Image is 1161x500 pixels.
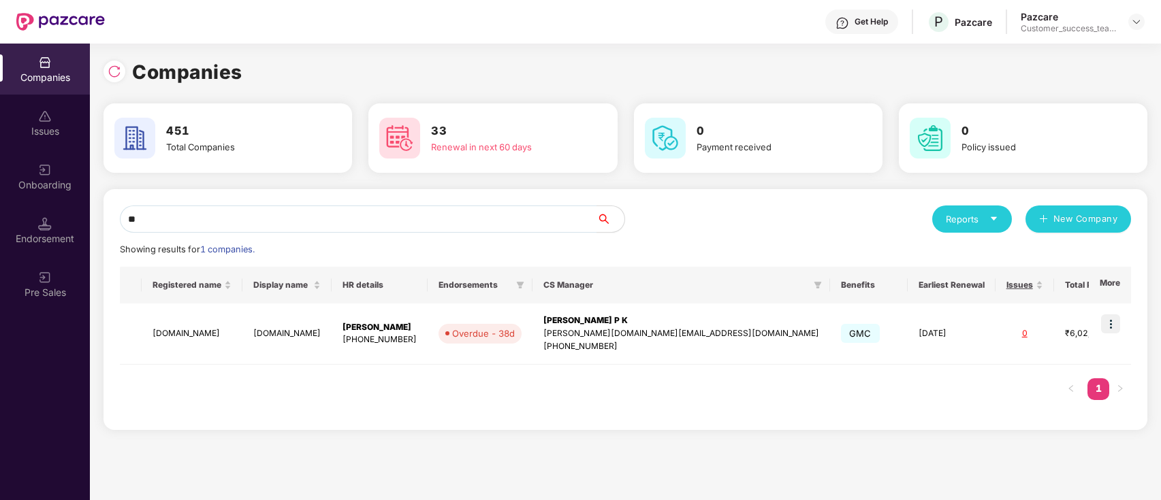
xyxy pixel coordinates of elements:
[989,214,998,223] span: caret-down
[253,280,311,290] span: Display name
[431,122,579,140] h3: 33
[1065,280,1123,290] span: Total Premium
[597,214,624,224] span: search
[1054,267,1144,303] th: Total Premium
[1101,314,1120,333] img: icon
[114,118,155,159] img: svg+xml;base64,PHN2ZyB4bWxucz0iaHR0cDovL3d3dy53My5vcmcvMjAwMC9zdmciIHdpZHRoPSI2MCIgaGVpZ2h0PSI2MC...
[597,205,625,233] button: search
[543,327,819,340] div: [PERSON_NAME][DOMAIN_NAME][EMAIL_ADDRESS][DOMAIN_NAME]
[166,140,314,154] div: Total Companies
[1109,378,1131,400] button: right
[1116,384,1124,393] span: right
[38,110,52,123] img: svg+xml;base64,PHN2ZyBpZD0iSXNzdWVzX2Rpc2FibGVkIiB4bWxucz0iaHR0cDovL3d3dy53My5vcmcvMjAwMC9zdmciIH...
[543,280,808,290] span: CS Manager
[961,140,1109,154] div: Policy issued
[1087,378,1109,400] li: 1
[1089,267,1131,303] th: More
[1053,212,1118,226] span: New Company
[814,281,822,289] span: filter
[1109,378,1131,400] li: Next Page
[543,314,819,327] div: [PERSON_NAME] P K
[166,122,314,140] h3: 451
[142,303,242,365] td: [DOMAIN_NAME]
[379,118,420,159] img: svg+xml;base64,PHN2ZyB4bWxucz0iaHR0cDovL3d3dy53My5vcmcvMjAwMC9zdmciIHdpZHRoPSI2MCIgaGVpZ2h0PSI2MC...
[38,271,52,284] img: svg+xml;base64,PHN2ZyB3aWR0aD0iMjAiIGhlaWdodD0iMjAiIHZpZXdCb3g9IjAgMCAyMCAyMCIgZmlsbD0ibm9uZSIgeG...
[910,118,951,159] img: svg+xml;base64,PHN2ZyB4bWxucz0iaHR0cDovL3d3dy53My5vcmcvMjAwMC9zdmciIHdpZHRoPSI2MCIgaGVpZ2h0PSI2MC...
[955,16,992,29] div: Pazcare
[242,267,332,303] th: Display name
[961,122,1109,140] h3: 0
[332,267,428,303] th: HR details
[908,267,996,303] th: Earliest Renewal
[1060,378,1082,400] button: left
[439,280,511,290] span: Endorsements
[946,212,998,226] div: Reports
[242,303,332,365] td: [DOMAIN_NAME]
[200,244,255,254] span: 1 companies.
[836,16,849,30] img: svg+xml;base64,PHN2ZyBpZD0iSGVscC0zMngzMiIgeG1sbnM9Imh0dHA6Ly93d3cudzMub3JnLzIwMDAvc3ZnIiB3aWR0aD...
[16,13,105,31] img: New Pazcare Logo
[120,244,255,254] span: Showing results for
[38,217,52,231] img: svg+xml;base64,PHN2ZyB3aWR0aD0iMTQuNSIgaGVpZ2h0PSIxNC41IiB2aWV3Qm94PSIwIDAgMTYgMTYiIGZpbGw9Im5vbm...
[908,303,996,365] td: [DATE]
[38,163,52,177] img: svg+xml;base64,PHN2ZyB3aWR0aD0iMjAiIGhlaWdodD0iMjAiIHZpZXdCb3g9IjAgMCAyMCAyMCIgZmlsbD0ibm9uZSIgeG...
[142,267,242,303] th: Registered name
[697,140,844,154] div: Payment received
[1006,327,1043,340] div: 0
[841,324,880,343] span: GMC
[1006,280,1033,290] span: Issues
[934,14,943,30] span: P
[132,57,242,87] h1: Companies
[1087,378,1109,399] a: 1
[1025,205,1131,233] button: plusNew Company
[1021,23,1116,34] div: Customer_success_team_lead
[811,277,825,293] span: filter
[543,340,819,353] div: [PHONE_NUMBER]
[513,277,527,293] span: filter
[153,280,221,290] span: Registered name
[996,267,1054,303] th: Issues
[108,65,121,78] img: svg+xml;base64,PHN2ZyBpZD0iUmVsb2FkLTMyeDMyIiB4bWxucz0iaHR0cDovL3d3dy53My5vcmcvMjAwMC9zdmciIHdpZH...
[431,140,579,154] div: Renewal in next 60 days
[830,267,908,303] th: Benefits
[343,333,417,346] div: [PHONE_NUMBER]
[343,321,417,334] div: [PERSON_NAME]
[1131,16,1142,27] img: svg+xml;base64,PHN2ZyBpZD0iRHJvcGRvd24tMzJ4MzIiIHhtbG5zPSJodHRwOi8vd3d3LnczLm9yZy8yMDAwL3N2ZyIgd2...
[697,122,844,140] h3: 0
[516,281,524,289] span: filter
[855,16,888,27] div: Get Help
[1021,10,1116,23] div: Pazcare
[1067,384,1075,393] span: left
[1065,327,1133,340] div: ₹6,02,058.42
[1060,378,1082,400] li: Previous Page
[1039,214,1048,225] span: plus
[645,118,686,159] img: svg+xml;base64,PHN2ZyB4bWxucz0iaHR0cDovL3d3dy53My5vcmcvMjAwMC9zdmciIHdpZHRoPSI2MCIgaGVpZ2h0PSI2MC...
[38,56,52,69] img: svg+xml;base64,PHN2ZyBpZD0iQ29tcGFuaWVzIiB4bWxucz0iaHR0cDovL3d3dy53My5vcmcvMjAwMC9zdmciIHdpZHRoPS...
[452,327,515,340] div: Overdue - 38d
